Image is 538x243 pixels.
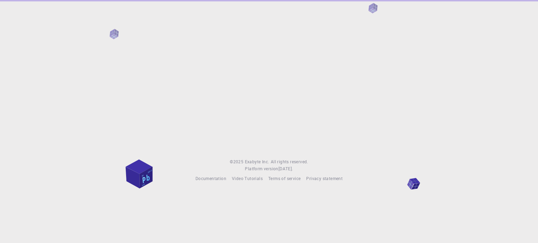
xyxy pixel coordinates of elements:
[245,158,269,165] a: Exabyte Inc.
[268,176,301,181] span: Terms of service
[232,176,263,181] span: Video Tutorials
[230,158,244,165] span: © 2025
[306,176,343,181] span: Privacy statement
[232,175,263,182] a: Video Tutorials
[195,175,226,182] a: Documentation
[195,176,226,181] span: Documentation
[268,175,301,182] a: Terms of service
[278,165,293,172] a: [DATE].
[271,158,308,165] span: All rights reserved.
[245,159,269,164] span: Exabyte Inc.
[245,165,278,172] span: Platform version
[306,175,343,182] a: Privacy statement
[278,166,293,171] span: [DATE] .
